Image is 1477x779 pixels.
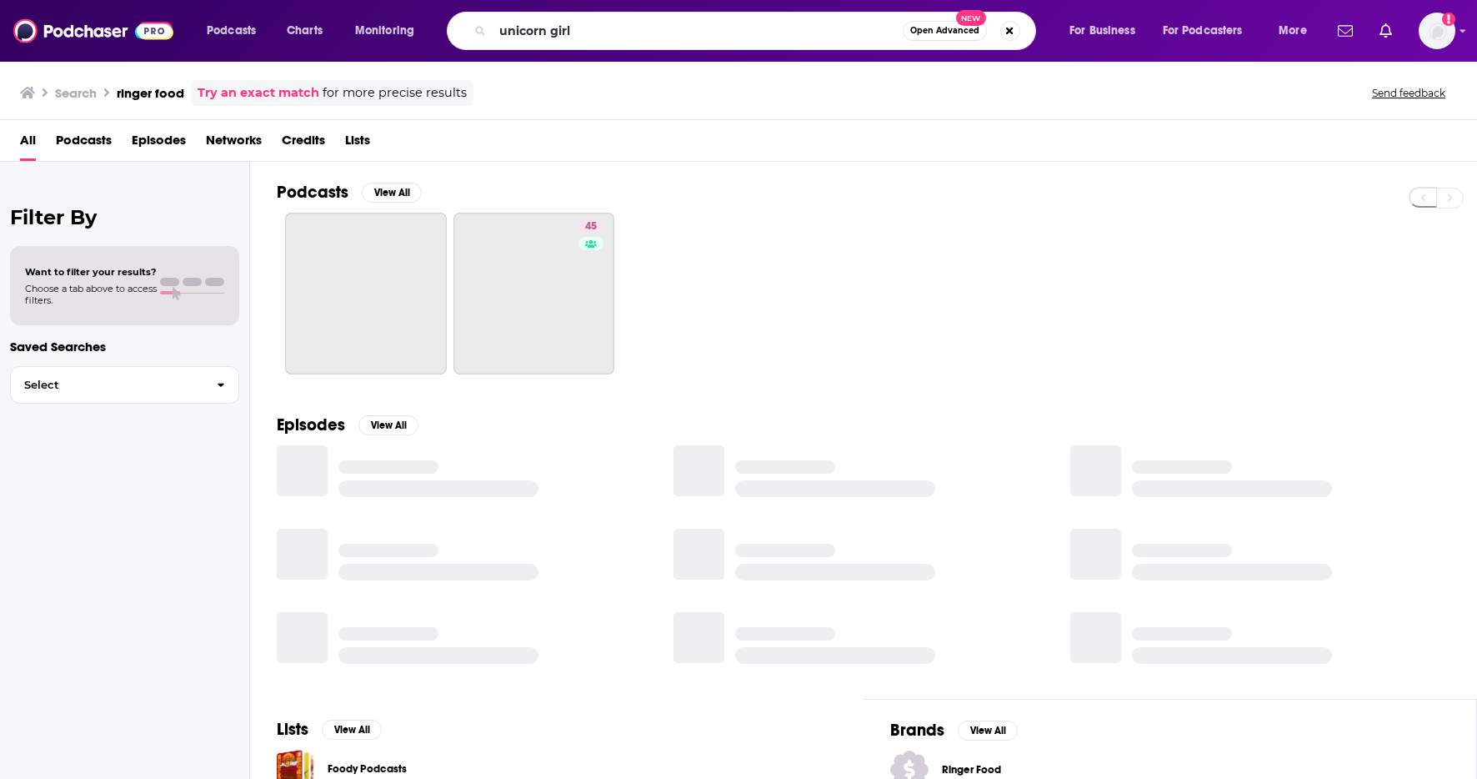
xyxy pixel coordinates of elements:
[20,127,36,161] a: All
[358,415,418,435] button: View All
[13,15,173,47] img: Podchaser - Follow, Share and Rate Podcasts
[1279,19,1307,43] span: More
[956,10,986,26] span: New
[10,205,239,229] h2: Filter By
[578,219,603,233] a: 45
[277,719,308,740] h2: Lists
[1419,13,1455,49] img: User Profile
[1069,19,1135,43] span: For Business
[1267,18,1328,44] button: open menu
[942,763,1040,776] span: Ringer Food
[277,182,422,203] a: PodcastsView All
[910,27,979,35] span: Open Advanced
[1367,86,1450,100] button: Send feedback
[282,127,325,161] a: Credits
[322,720,382,740] button: View All
[585,219,597,235] span: 45
[355,19,414,43] span: Monitoring
[1419,13,1455,49] span: Logged in as rowan.sullivan
[890,720,1018,741] a: BrandsView All
[1419,13,1455,49] button: Show profile menu
[890,720,944,741] h2: Brands
[277,415,418,435] a: EpisodesView All
[277,415,345,435] h2: Episodes
[958,721,1018,741] button: View All
[1163,19,1243,43] span: For Podcasters
[25,266,157,278] span: Want to filter your results?
[362,183,422,203] button: View All
[493,18,903,44] input: Search podcasts, credits, & more...
[56,127,112,161] a: Podcasts
[132,127,186,161] a: Episodes
[1442,13,1455,26] svg: Add a profile image
[277,182,348,203] h2: Podcasts
[903,21,987,41] button: Open AdvancedNew
[287,19,323,43] span: Charts
[195,18,278,44] button: open menu
[55,85,97,101] h3: Search
[25,283,157,306] span: Choose a tab above to access filters.
[10,339,239,354] p: Saved Searches
[11,379,203,390] span: Select
[207,19,256,43] span: Podcasts
[1373,17,1399,45] a: Show notifications dropdown
[453,213,615,374] a: 45
[10,366,239,404] button: Select
[323,83,467,103] span: for more precise results
[1152,18,1267,44] button: open menu
[1331,17,1359,45] a: Show notifications dropdown
[343,18,436,44] button: open menu
[277,719,382,740] a: ListsView All
[328,760,407,778] a: Foody Podcasts
[345,127,370,161] a: Lists
[206,127,262,161] a: Networks
[117,85,184,101] h3: ringer food
[198,83,319,103] a: Try an exact match
[276,18,333,44] a: Charts
[463,12,1052,50] div: Search podcasts, credits, & more...
[1058,18,1156,44] button: open menu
